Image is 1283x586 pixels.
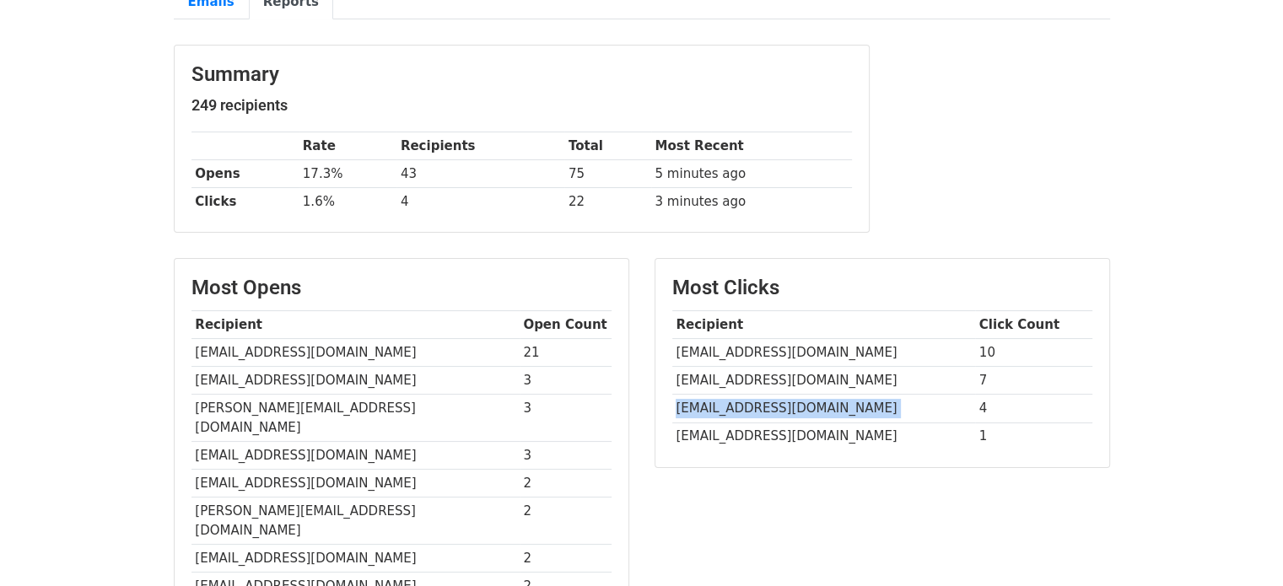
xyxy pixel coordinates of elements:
td: 5 minutes ago [651,160,852,188]
th: Rate [299,132,396,160]
th: Recipient [191,311,520,339]
th: Click Count [975,311,1092,339]
td: 7 [975,367,1092,395]
td: [EMAIL_ADDRESS][DOMAIN_NAME] [672,422,975,450]
td: 21 [520,339,612,367]
div: Widget de chat [1199,505,1283,586]
h3: Most Clicks [672,276,1092,300]
td: [EMAIL_ADDRESS][DOMAIN_NAME] [672,339,975,367]
td: 2 [520,544,612,572]
td: [EMAIL_ADDRESS][DOMAIN_NAME] [672,367,975,395]
td: [EMAIL_ADDRESS][DOMAIN_NAME] [191,442,520,470]
h5: 249 recipients [191,96,852,115]
td: 1.6% [299,188,396,216]
h3: Most Opens [191,276,612,300]
th: Total [564,132,651,160]
td: 3 [520,395,612,442]
td: 22 [564,188,651,216]
td: 3 minutes ago [651,188,852,216]
th: Recipients [396,132,564,160]
td: [EMAIL_ADDRESS][DOMAIN_NAME] [191,470,520,497]
td: [EMAIL_ADDRESS][DOMAIN_NAME] [672,395,975,422]
td: 3 [520,442,612,470]
td: 2 [520,470,612,497]
td: 1 [975,422,1092,450]
td: 10 [975,339,1092,367]
td: [PERSON_NAME][EMAIL_ADDRESS][DOMAIN_NAME] [191,497,520,545]
th: Most Recent [651,132,852,160]
td: [EMAIL_ADDRESS][DOMAIN_NAME] [191,367,520,395]
h3: Summary [191,62,852,87]
td: 17.3% [299,160,396,188]
td: 75 [564,160,651,188]
td: 4 [975,395,1092,422]
iframe: Chat Widget [1199,505,1283,586]
td: 2 [520,497,612,545]
th: Opens [191,160,299,188]
td: [PERSON_NAME][EMAIL_ADDRESS][DOMAIN_NAME] [191,395,520,442]
th: Open Count [520,311,612,339]
td: 4 [396,188,564,216]
td: 43 [396,160,564,188]
td: [EMAIL_ADDRESS][DOMAIN_NAME] [191,339,520,367]
td: [EMAIL_ADDRESS][DOMAIN_NAME] [191,544,520,572]
td: 3 [520,367,612,395]
th: Recipient [672,311,975,339]
th: Clicks [191,188,299,216]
